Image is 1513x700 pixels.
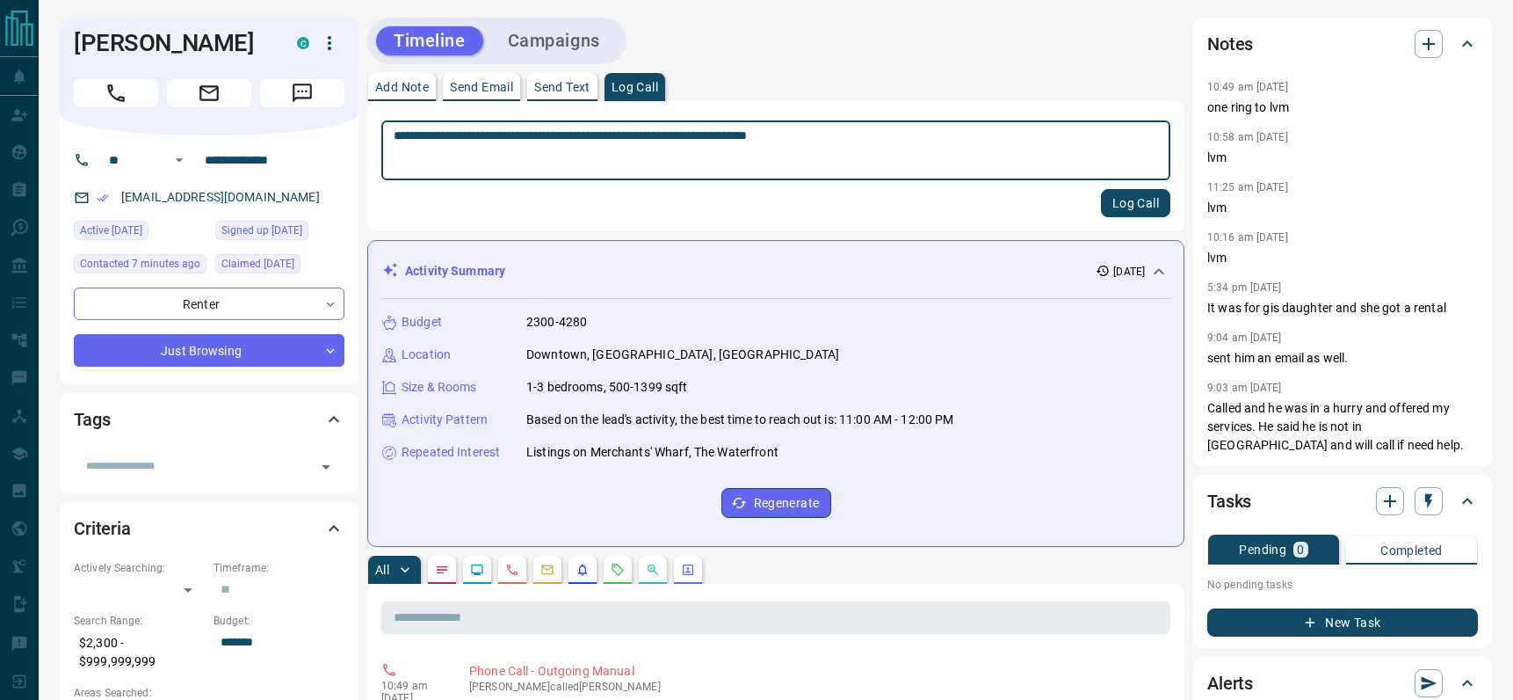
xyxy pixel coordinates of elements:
[74,221,206,245] div: Sat Aug 16 2025
[1113,264,1145,280] p: [DATE]
[74,405,110,434] h2: Tags
[1207,609,1478,637] button: New Task
[1207,23,1478,65] div: Notes
[1380,544,1443,557] p: Completed
[74,560,205,576] p: Actively Searching:
[74,79,158,107] span: Call
[612,81,658,93] p: Log Call
[402,313,442,332] p: Budget
[80,255,200,273] span: Contacted 7 minutes ago
[721,488,831,518] button: Regenerate
[1207,572,1478,598] p: No pending tasks
[1101,189,1170,217] button: Log Call
[74,398,344,441] div: Tags
[646,563,660,577] svg: Opportunities
[1207,181,1288,193] p: 11:25 am [DATE]
[435,563,449,577] svg: Notes
[611,563,625,577] svg: Requests
[1207,487,1251,515] h2: Tasks
[1297,543,1304,556] p: 0
[1207,332,1282,344] p: 9:04 am [DATE]
[576,563,590,577] svg: Listing Alerts
[215,254,344,279] div: Thu Sep 21 2023
[214,613,344,629] p: Budget:
[402,443,500,462] p: Repeated Interest
[74,514,131,543] h2: Criteria
[450,81,513,93] p: Send Email
[314,455,338,479] button: Open
[74,288,344,320] div: Renter
[375,81,429,93] p: Add Note
[1207,669,1253,697] h2: Alerts
[74,334,344,367] div: Just Browsing
[1207,131,1288,143] p: 10:58 am [DATE]
[167,79,251,107] span: Email
[1207,480,1478,522] div: Tasks
[1207,199,1478,217] p: lvm
[74,254,206,279] div: Mon Aug 18 2025
[1207,149,1478,167] p: lvm
[540,563,554,577] svg: Emails
[469,662,1163,681] p: Phone Call - Outgoing Manual
[1207,231,1288,244] p: 10:16 am [DATE]
[469,681,1163,693] p: [PERSON_NAME] called [PERSON_NAME]
[1207,349,1478,368] p: sent him an email as well.
[260,79,344,107] span: Message
[169,149,190,171] button: Open
[74,613,205,629] p: Search Range:
[1207,249,1478,267] p: lvm
[381,680,443,692] p: 10:49 am
[1207,382,1282,394] p: 9:03 am [DATE]
[221,222,302,239] span: Signed up [DATE]
[382,255,1169,288] div: Activity Summary[DATE]
[1207,299,1478,317] p: It was for gis daughter and she got a rental
[375,564,389,576] p: All
[526,411,954,429] p: Based on the lead's activity, the best time to reach out is: 11:00 AM - 12:00 PM
[297,37,309,49] div: condos.ca
[215,221,344,245] div: Sat Feb 23 2019
[1207,281,1282,294] p: 5:34 pm [DATE]
[534,81,590,93] p: Send Text
[74,507,344,550] div: Criteria
[402,378,477,397] p: Size & Rooms
[1207,399,1478,455] p: Called and he was in a hurry and offered my services. He said he is not in [GEOGRAPHIC_DATA] and ...
[505,563,519,577] svg: Calls
[1239,543,1286,556] p: Pending
[402,346,451,364] p: Location
[74,29,271,57] h1: [PERSON_NAME]
[80,222,142,239] span: Active [DATE]
[376,26,483,55] button: Timeline
[490,26,618,55] button: Campaigns
[74,629,205,676] p: $2,300 - $999,999,999
[470,563,484,577] svg: Lead Browsing Activity
[402,411,488,429] p: Activity Pattern
[1207,98,1478,117] p: one ring to lvm
[526,313,587,332] p: 2300-4280
[405,262,505,281] p: Activity Summary
[526,346,839,364] p: Downtown, [GEOGRAPHIC_DATA], [GEOGRAPHIC_DATA]
[97,192,109,204] svg: Email Verified
[1207,30,1253,58] h2: Notes
[121,190,320,204] a: [EMAIL_ADDRESS][DOMAIN_NAME]
[221,255,294,273] span: Claimed [DATE]
[681,563,695,577] svg: Agent Actions
[526,443,778,462] p: Listings on Merchants' Wharf, The Waterfront
[214,560,344,576] p: Timeframe:
[1207,81,1288,93] p: 10:49 am [DATE]
[526,378,688,397] p: 1-3 bedrooms, 500-1399 sqft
